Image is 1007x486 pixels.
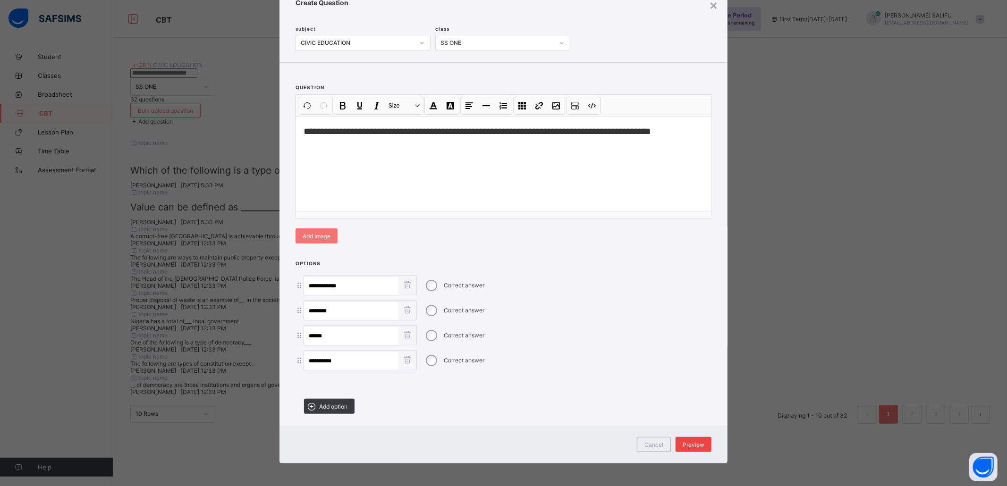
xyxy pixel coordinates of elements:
div: Correct answer [296,275,711,295]
label: Correct answer [444,332,484,339]
button: List [495,98,511,114]
label: Correct answer [444,357,484,364]
button: Highlight Color [442,98,458,114]
button: Undo [299,98,315,114]
button: Image [548,98,564,114]
button: Italic [369,98,385,114]
label: Correct answer [444,282,484,289]
span: class [435,26,449,32]
span: subject [296,26,316,32]
button: Font Color [425,98,441,114]
span: question [296,84,324,90]
button: Table [514,98,530,114]
span: Preview [683,441,704,448]
div: CIVIC EDUCATION [301,40,415,47]
button: Bold [335,98,351,114]
button: Align [461,98,477,114]
button: Size [386,98,423,114]
div: SS ONE [440,40,555,47]
div: Correct answer [296,300,711,320]
button: Open asap [969,453,998,481]
button: Underline [352,98,368,114]
span: Options [296,260,321,266]
button: Show blocks [567,98,583,114]
button: Horizontal line [478,98,494,114]
span: Cancel [644,441,663,448]
button: Code view [584,98,600,114]
label: Correct answer [444,307,484,314]
div: Correct answer [296,350,711,370]
div: Correct answer [296,325,711,345]
button: Redo [316,98,332,114]
span: Add option [319,403,347,410]
span: Add Image [303,233,330,240]
button: Link [531,98,547,114]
